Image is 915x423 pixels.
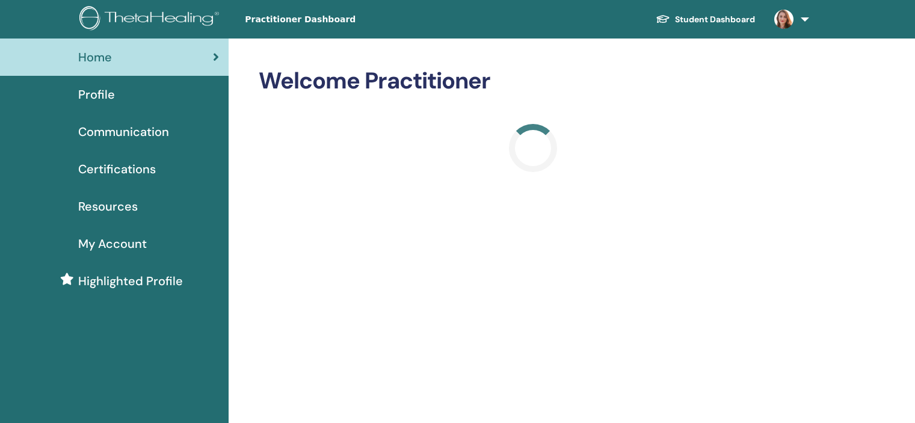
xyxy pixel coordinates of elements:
span: Communication [78,123,169,141]
img: logo.png [79,6,223,33]
span: Highlighted Profile [78,272,183,290]
span: Certifications [78,160,156,178]
a: Student Dashboard [646,8,765,31]
span: Profile [78,85,115,103]
span: My Account [78,235,147,253]
span: Practitioner Dashboard [245,13,425,26]
img: graduation-cap-white.svg [656,14,670,24]
span: Resources [78,197,138,215]
h2: Welcome Practitioner [259,67,807,95]
img: default.jpg [774,10,793,29]
span: Home [78,48,112,66]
